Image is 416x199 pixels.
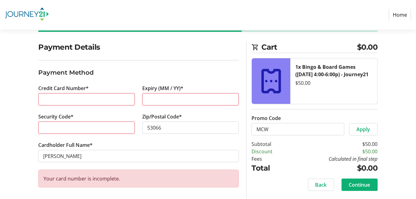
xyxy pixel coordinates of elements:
[142,113,182,120] label: Zip/Postal Code*
[289,155,377,163] td: Calculated in final step
[38,85,89,92] label: Credit Card Number*
[252,148,289,155] td: Discount
[252,163,289,174] td: Total
[38,42,239,53] h2: Payment Details
[289,148,377,155] td: $50.00
[43,124,130,131] iframe: Secure CVC input frame
[349,181,370,189] span: Continue
[5,2,49,27] img: Journey21's Logo
[295,64,368,78] strong: 1x Bingo & Board Games ([DATE] 4:00-6:00p) - Journey21
[252,114,281,122] label: Promo Code
[295,79,372,87] div: $50.00
[142,122,239,134] input: Zip/Postal Code
[252,123,344,135] input: Enter promo code
[38,150,239,162] input: Card Holder Name
[357,42,378,53] span: $0.00
[289,163,377,174] td: $0.00
[38,170,239,188] div: Your card number is incomplete.
[357,126,370,133] span: Apply
[38,68,239,77] h3: Payment Method
[315,181,327,189] span: Back
[289,140,377,148] td: $50.00
[308,179,334,191] button: Back
[261,42,357,53] span: Cart
[389,9,411,21] a: Home
[147,96,234,103] iframe: Secure expiration date input frame
[342,179,378,191] button: Continue
[349,123,378,135] button: Apply
[142,85,183,92] label: Expiry (MM / YY)*
[38,113,73,120] label: Security Code*
[38,141,93,149] label: Cardholder Full Name*
[252,140,289,148] td: Subtotal
[43,96,130,103] iframe: Secure card number input frame
[252,155,289,163] td: Fees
